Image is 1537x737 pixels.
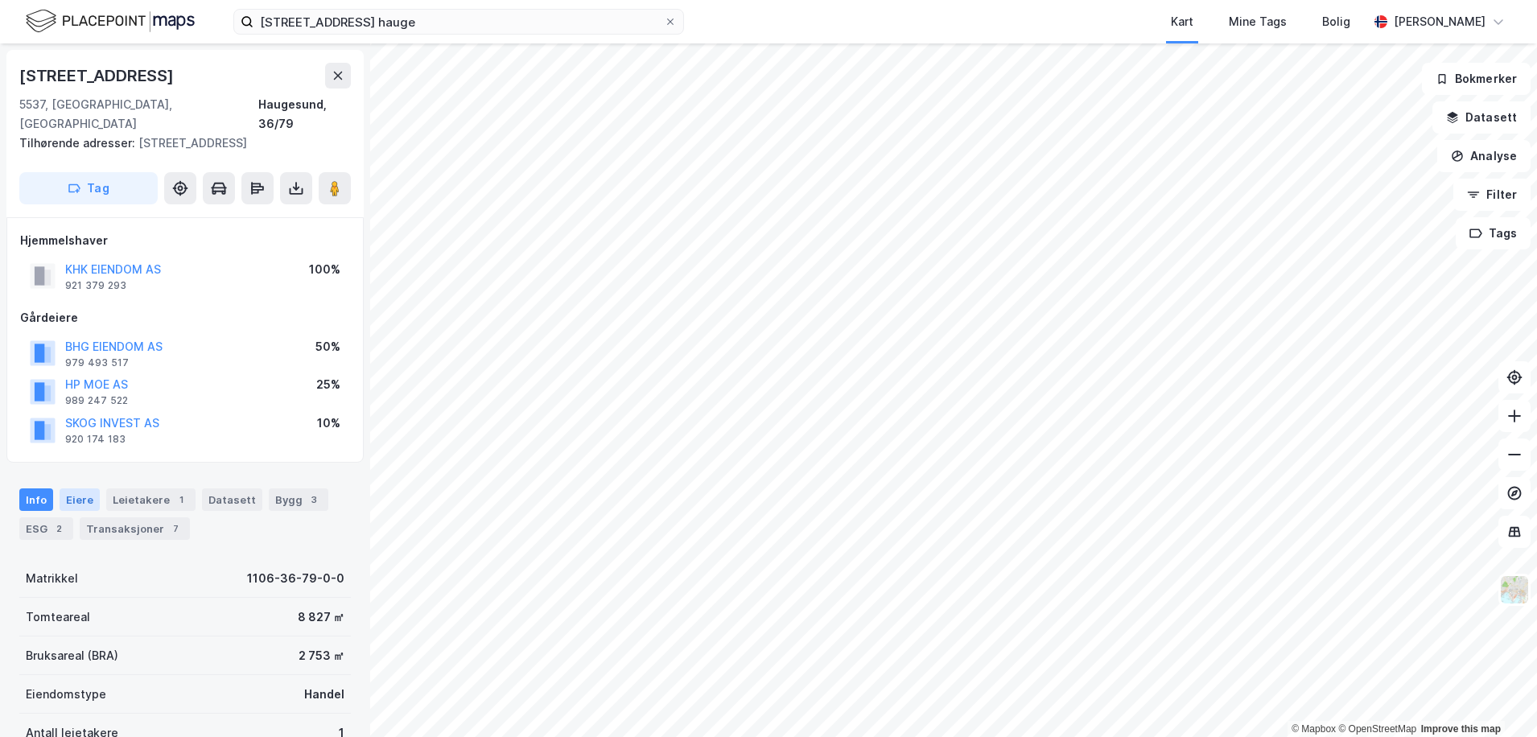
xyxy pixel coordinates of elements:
[19,136,138,150] span: Tilhørende adresser:
[26,685,106,704] div: Eiendomstype
[26,569,78,588] div: Matrikkel
[309,260,340,279] div: 100%
[65,394,128,407] div: 989 247 522
[19,63,177,89] div: [STREET_ADDRESS]
[317,414,340,433] div: 10%
[20,308,350,327] div: Gårdeiere
[65,356,129,369] div: 979 493 517
[1437,140,1531,172] button: Analyse
[202,488,262,511] div: Datasett
[19,488,53,511] div: Info
[1432,101,1531,134] button: Datasett
[298,607,344,627] div: 8 827 ㎡
[299,646,344,665] div: 2 753 ㎡
[106,488,196,511] div: Leietakere
[247,569,344,588] div: 1106-36-79-0-0
[304,685,344,704] div: Handel
[1457,660,1537,737] iframe: Chat Widget
[316,375,340,394] div: 25%
[26,646,118,665] div: Bruksareal (BRA)
[258,95,351,134] div: Haugesund, 36/79
[65,279,126,292] div: 921 379 293
[173,492,189,508] div: 1
[1292,723,1336,735] a: Mapbox
[1422,63,1531,95] button: Bokmerker
[1338,723,1416,735] a: OpenStreetMap
[80,517,190,540] div: Transaksjoner
[26,7,195,35] img: logo.f888ab2527a4732fd821a326f86c7f29.svg
[1394,12,1485,31] div: [PERSON_NAME]
[1421,723,1501,735] a: Improve this map
[1453,179,1531,211] button: Filter
[253,10,664,34] input: Søk på adresse, matrikkel, gårdeiere, leietakere eller personer
[1229,12,1287,31] div: Mine Tags
[60,488,100,511] div: Eiere
[315,337,340,356] div: 50%
[19,517,73,540] div: ESG
[269,488,328,511] div: Bygg
[1499,574,1530,605] img: Z
[1322,12,1350,31] div: Bolig
[19,95,258,134] div: 5537, [GEOGRAPHIC_DATA], [GEOGRAPHIC_DATA]
[19,134,338,153] div: [STREET_ADDRESS]
[65,433,126,446] div: 920 174 183
[306,492,322,508] div: 3
[1171,12,1193,31] div: Kart
[1456,217,1531,249] button: Tags
[167,521,183,537] div: 7
[51,521,67,537] div: 2
[19,172,158,204] button: Tag
[26,607,90,627] div: Tomteareal
[20,231,350,250] div: Hjemmelshaver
